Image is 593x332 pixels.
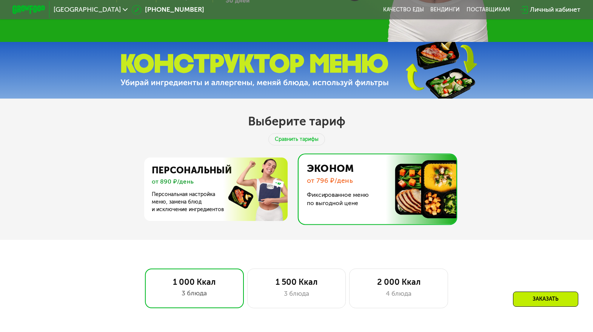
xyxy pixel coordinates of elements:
[248,114,345,129] h2: Выберите тариф
[154,277,235,287] div: 1 000 Ккал
[358,289,439,299] div: 4 блюда
[256,277,337,287] div: 1 500 Ккал
[268,133,325,145] div: Сравнить тарифы
[358,277,439,287] div: 2 000 Ккал
[132,5,204,15] a: [PHONE_NUMBER]
[154,289,235,298] div: 3 блюда
[430,6,460,13] a: Вендинги
[54,6,121,13] span: [GEOGRAPHIC_DATA]
[383,6,424,13] a: Качество еды
[513,292,578,307] div: Заказать
[530,5,581,15] div: Личный кабинет
[256,289,337,299] div: 3 блюда
[467,6,510,13] div: поставщикам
